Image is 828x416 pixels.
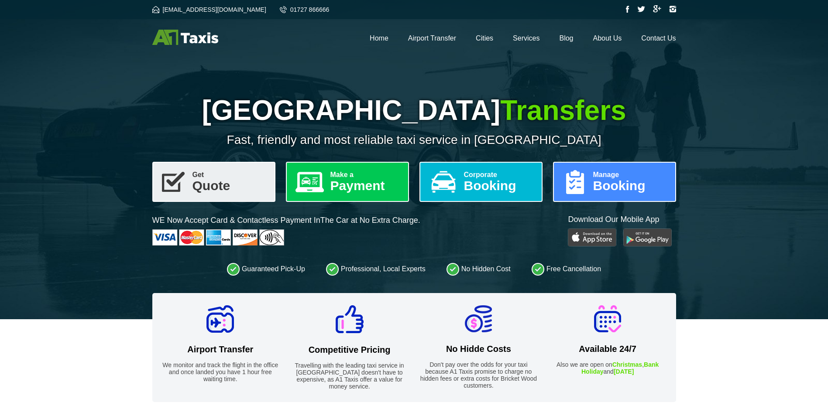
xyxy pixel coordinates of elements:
li: Free Cancellation [532,263,601,276]
strong: [DATE] [614,368,634,375]
h2: No Hidde Costs [419,344,538,354]
a: [EMAIL_ADDRESS][DOMAIN_NAME] [152,6,266,13]
p: We monitor and track the flight in the office and once landed you have 1 hour free waiting time. [161,361,280,382]
span: The Car at No Extra Charge. [320,216,420,225]
img: Google Plus [653,5,661,13]
p: Don't pay over the odds for your taxi because A1 Taxis promise to charge no hidden fees or extra ... [419,361,538,389]
strong: Bank Holiday [581,361,659,375]
a: 01727 866666 [280,6,330,13]
a: Airport Transfer [408,34,456,42]
img: Play Store [568,228,616,246]
a: Make aPayment [286,162,409,202]
a: Blog [559,34,573,42]
span: Corporate [464,171,535,178]
span: Make a [330,171,401,178]
h2: Competitive Pricing [290,345,409,355]
p: WE Now Accept Card & Contactless Payment In [152,215,420,226]
a: About Us [593,34,622,42]
p: Download Our Mobile App [568,214,676,225]
li: Professional, Local Experts [326,263,426,276]
li: Guaranteed Pick-Up [227,263,305,276]
p: Travelling with the leading taxi service in [GEOGRAPHIC_DATA] doesn't have to expensive, as A1 Ta... [290,362,409,390]
a: GetQuote [152,162,275,202]
img: Available 24/7 Icon [594,305,621,332]
a: Cities [476,34,493,42]
img: Competitive Pricing Icon [336,305,364,333]
img: Cards [152,229,284,246]
span: Get [192,171,268,178]
a: ManageBooking [553,162,676,202]
img: No Hidde Costs Icon [465,305,492,332]
p: Fast, friendly and most reliable taxi service in [GEOGRAPHIC_DATA] [152,133,676,147]
p: Also we are open on , and [548,361,667,375]
h2: Available 24/7 [548,344,667,354]
h2: Airport Transfer [161,344,280,355]
a: Services [513,34,539,42]
img: Google Play [623,228,672,246]
a: CorporateBooking [419,162,543,202]
img: Instagram [669,6,676,13]
a: Contact Us [641,34,676,42]
a: Home [370,34,388,42]
span: Manage [593,171,668,178]
span: Transfers [500,95,626,126]
img: Airport Transfer Icon [206,305,234,333]
img: Facebook [626,6,629,13]
img: A1 Taxis St Albans LTD [152,30,218,45]
h1: [GEOGRAPHIC_DATA] [152,94,676,126]
strong: Christmas [612,361,642,368]
li: No Hidden Cost [447,263,511,276]
img: Twitter [637,6,645,12]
